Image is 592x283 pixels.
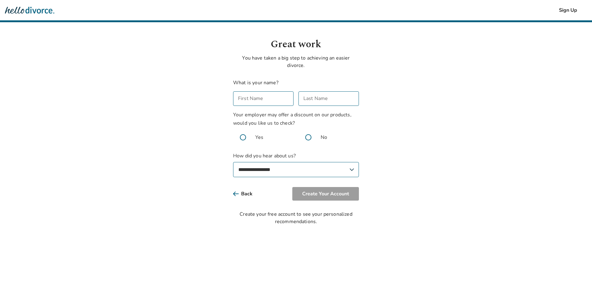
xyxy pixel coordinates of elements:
[233,37,359,52] h1: Great work
[321,134,327,141] span: No
[233,111,351,127] span: Your employer may offer a discount on our products, would you like us to check?
[233,152,359,177] label: How did you hear about us?
[233,79,278,86] label: What is your name?
[5,4,54,16] img: Hello Divorce Logo
[233,54,359,69] p: You have taken a big step to achieving an easier divorce.
[292,187,359,201] button: Create Your Account
[233,187,262,201] button: Back
[233,162,359,177] select: How did you hear about us?
[255,134,263,141] span: Yes
[549,3,587,17] button: Sign Up
[233,210,359,225] div: Create your free account to see your personalized recommendations.
[561,253,592,283] iframe: Chat Widget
